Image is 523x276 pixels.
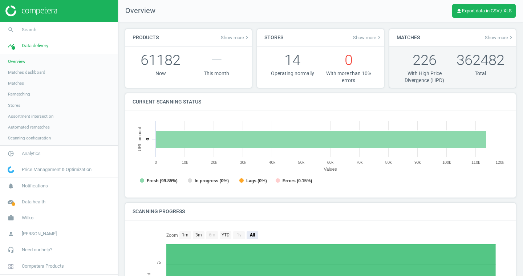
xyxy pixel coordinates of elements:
[321,70,377,84] p: With more than 10% errors
[125,203,192,220] h4: Scanning progress
[145,138,150,141] text: 0
[397,50,453,70] p: 226
[118,6,155,16] span: Overview
[22,263,64,269] span: Competera Products
[283,178,312,183] tspan: Errors (0.15%)
[453,50,508,70] p: 362482
[4,39,18,53] i: timeline
[244,34,250,40] i: keyboard_arrow_right
[8,166,14,173] img: wGWNvw8QSZomAAAAABJRU5ErkJggg==
[8,113,53,119] span: Assortment intersection
[353,34,382,40] span: Show more
[414,160,421,165] text: 90k
[182,160,188,165] text: 10k
[485,34,514,40] span: Show more
[8,58,25,64] span: Overview
[397,70,453,84] p: With High Price Divergence (HPD)
[22,183,48,189] span: Notifications
[211,52,222,69] span: —
[166,233,178,238] text: Zoom
[4,195,18,209] i: cloud_done
[4,147,18,161] i: pie_chart_outlined
[508,34,514,40] i: keyboard_arrow_right
[221,34,250,40] span: Show more
[471,160,480,165] text: 110k
[209,232,215,238] text: 6m
[4,227,18,241] i: person
[389,29,427,46] h4: Matches
[298,160,305,165] text: 50k
[8,102,20,108] span: Stores
[22,247,52,253] span: Need our help?
[188,70,244,77] p: This month
[4,179,18,193] i: notifications
[353,34,382,40] a: Show morekeyboard_arrow_right
[137,127,142,151] tspan: URL amount
[321,50,377,70] p: 0
[22,42,48,49] span: Data delivery
[222,232,230,238] text: YTD
[22,199,45,205] span: Data health
[133,70,188,77] p: Now
[385,160,392,165] text: 80k
[8,91,30,97] span: Rematching
[495,160,504,165] text: 120k
[264,70,320,77] p: Operating normally
[257,29,291,46] h4: Stores
[442,160,451,165] text: 100k
[8,124,50,130] span: Automated rematches
[125,29,166,46] h4: Products
[456,8,462,14] i: get_app
[4,23,18,37] i: search
[485,34,514,40] a: Show morekeyboard_arrow_right
[22,27,36,33] span: Search
[125,93,208,110] h4: Current scanning status
[8,80,24,86] span: Matches
[195,232,202,238] text: 3m
[4,243,18,257] i: headset_mic
[237,232,242,238] text: 1y
[246,178,267,183] tspan: Lags (0%)
[5,5,57,16] img: ajHJNr6hYgQAAAAASUVORK5CYII=
[22,166,92,173] span: Price Management & Optimization
[327,160,334,165] text: 60k
[4,211,18,225] i: work
[264,50,320,70] p: 14
[22,150,41,157] span: Analytics
[221,34,250,40] a: Show morekeyboard_arrow_right
[22,231,57,237] span: [PERSON_NAME]
[269,160,275,165] text: 40k
[356,160,363,165] text: 70k
[147,178,178,183] tspan: Fresh (99.85%)
[182,232,188,238] text: 1m
[155,160,157,165] text: 0
[8,69,45,75] span: Matches dashboard
[453,70,508,77] p: Total
[8,135,51,141] span: Scanning configuration
[452,4,516,18] button: get_appExport data in CSV / XLS
[157,260,161,265] text: 75
[240,160,246,165] text: 30k
[250,232,255,238] text: All
[22,215,33,221] span: Wilko
[324,167,337,172] tspan: Values
[376,34,382,40] i: keyboard_arrow_right
[133,50,188,70] p: 61182
[195,178,229,183] tspan: In progress (0%)
[456,8,512,14] span: Export data in CSV / XLS
[211,160,217,165] text: 20k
